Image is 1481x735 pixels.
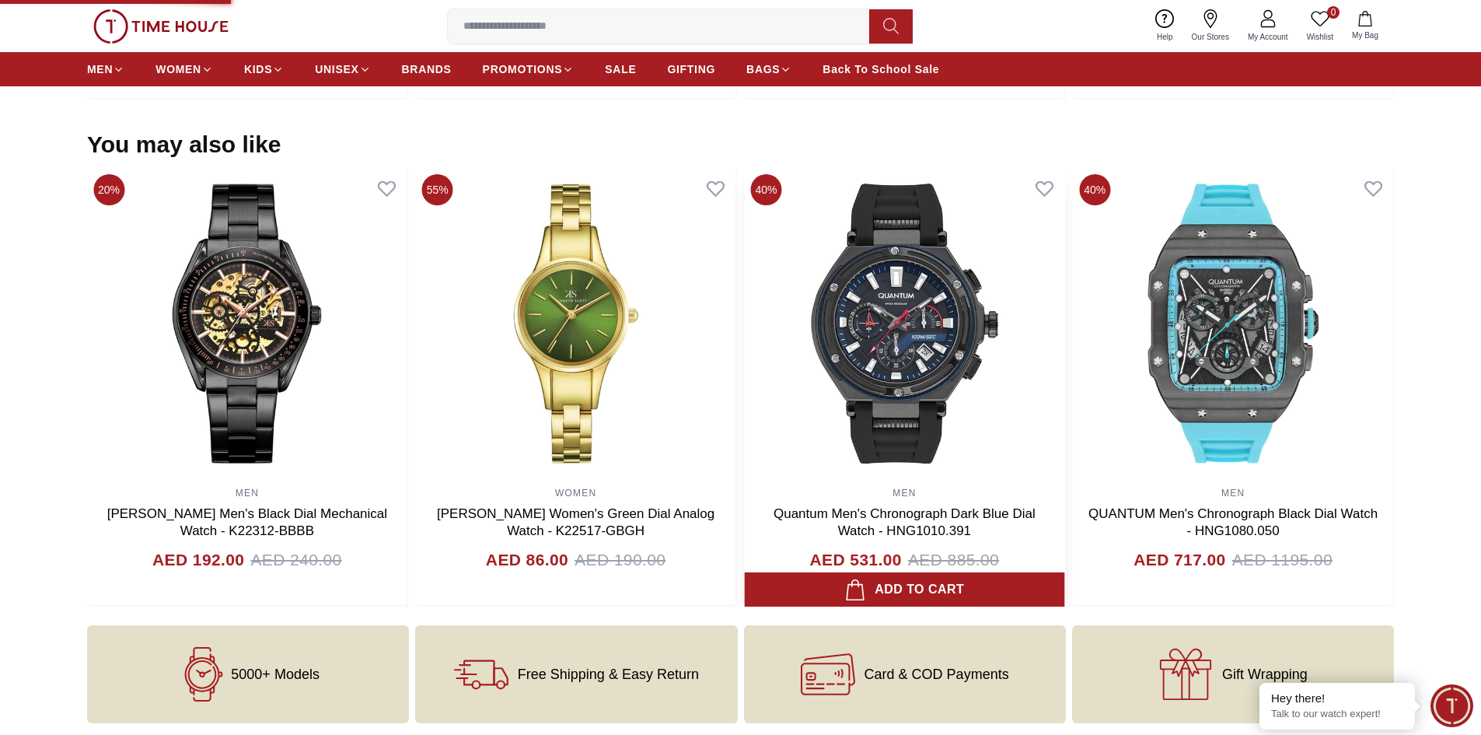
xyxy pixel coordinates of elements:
[667,61,715,77] span: GIFTING
[1079,174,1110,205] span: 40%
[864,667,1009,682] span: Card & COD Payments
[1221,488,1245,499] a: MEN
[87,55,124,83] a: MEN
[1271,691,1403,706] div: Hey there!
[315,61,358,77] span: UNISEX
[1073,168,1393,479] img: QUANTUM Men's Chronograph Black Dial Watch - HNG1080.050
[155,61,201,77] span: WOMEN
[745,168,1065,479] img: Quantum Men's Chronograph Dark Blue Dial Watch - HNG1010.391
[1327,6,1340,19] span: 0
[483,61,563,77] span: PROMOTIONS
[107,506,387,538] a: [PERSON_NAME] Men's Black Dial Mechanical Watch - K22312-BBBB
[1133,548,1225,572] h4: AED 717.00
[422,174,453,205] span: 55%
[1151,31,1179,43] span: Help
[823,61,939,77] span: Back To School Sale
[437,506,714,538] a: [PERSON_NAME] Women's Green Dial Analog Watch - K22517-GBGH
[1186,31,1235,43] span: Our Stores
[244,61,272,77] span: KIDS
[1346,30,1385,41] span: My Bag
[667,55,715,83] a: GIFTING
[416,168,736,479] img: Kenneth Scott Women's Green Dial Analog Watch - K22517-GBGH
[774,506,1036,538] a: Quantum Men's Chronograph Dark Blue Dial Watch - HNG1010.391
[152,548,244,572] h4: AED 192.00
[746,61,780,77] span: BAGS
[1147,6,1182,46] a: Help
[315,55,370,83] a: UNISEX
[845,579,965,600] div: Add to cart
[155,55,213,83] a: WOMEN
[93,174,124,205] span: 20%
[892,488,916,499] a: MEN
[1271,708,1403,721] p: Talk to our watch expert!
[1430,684,1473,727] div: Chat Widget
[1343,8,1388,44] button: My Bag
[605,61,636,77] span: SALE
[751,174,782,205] span: 40%
[555,488,596,499] a: WOMEN
[908,548,999,572] span: AED 885.00
[1222,667,1308,682] span: Gift Wrapping
[244,55,284,83] a: KIDS
[1182,6,1238,46] a: Our Stores
[87,168,407,479] img: Kenneth Scott Men's Black Dial Mechanical Watch - K22312-BBBB
[605,55,636,83] a: SALE
[810,548,902,572] h4: AED 531.00
[1301,31,1340,43] span: Wishlist
[1242,31,1294,43] span: My Account
[87,131,281,159] h2: You may also like
[483,55,575,83] a: PROMOTIONS
[746,55,791,83] a: BAGS
[231,667,320,682] span: 5000+ Models
[745,572,1065,607] button: Add to cart
[1298,6,1343,46] a: 0Wishlist
[236,488,259,499] a: MEN
[1088,506,1378,538] a: QUANTUM Men's Chronograph Black Dial Watch - HNG1080.050
[575,548,665,572] span: AED 190.00
[250,548,341,572] span: AED 240.00
[93,9,229,44] img: ...
[518,667,699,682] span: Free Shipping & Easy Return
[402,55,452,83] a: BRANDS
[402,61,452,77] span: BRANDS
[486,548,568,572] h4: AED 86.00
[823,55,939,83] a: Back To School Sale
[1232,548,1333,572] span: AED 1195.00
[87,61,113,77] span: MEN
